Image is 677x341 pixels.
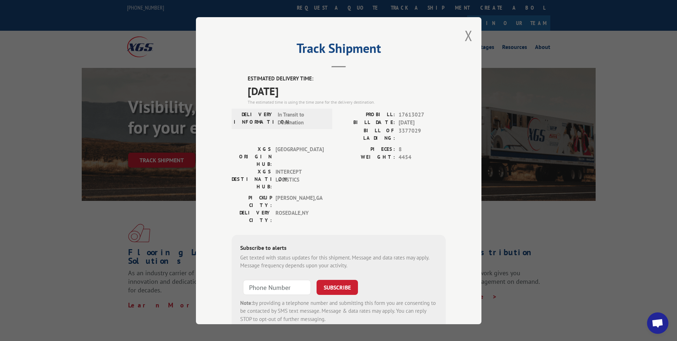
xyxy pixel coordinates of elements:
label: BILL DATE: [339,119,395,127]
strong: Note: [240,299,253,306]
div: Get texted with status updates for this shipment. Message and data rates may apply. Message frequ... [240,253,437,270]
span: [PERSON_NAME] , GA [276,194,324,209]
input: Phone Number [243,280,311,295]
label: DELIVERY INFORMATION: [234,110,274,127]
label: XGS ORIGIN HUB: [232,145,272,168]
h2: Track Shipment [232,43,446,57]
div: Subscribe to alerts [240,243,437,253]
span: 8 [399,145,446,153]
span: In Transit to Destination [278,110,326,127]
span: ROSEDALE , NY [276,209,324,224]
label: ESTIMATED DELIVERY TIME: [248,75,446,83]
div: Open chat [647,312,668,334]
label: DELIVERY CITY: [232,209,272,224]
div: The estimated time is using the time zone for the delivery destination. [248,99,446,105]
div: by providing a telephone number and submitting this form you are consenting to be contacted by SM... [240,299,437,323]
span: 4454 [399,153,446,162]
label: WEIGHT: [339,153,395,162]
button: SUBSCRIBE [317,280,358,295]
label: PICKUP CITY: [232,194,272,209]
span: [DATE] [399,119,446,127]
span: [DATE] [248,83,446,99]
button: Close modal [465,26,473,45]
label: PIECES: [339,145,395,153]
label: PROBILL: [339,110,395,119]
label: XGS DESTINATION HUB: [232,168,272,190]
span: INTERCEPT LOGISTICS [276,168,324,190]
span: 3377029 [399,127,446,142]
label: BILL OF LADING: [339,127,395,142]
span: [GEOGRAPHIC_DATA] [276,145,324,168]
span: 17613027 [399,110,446,119]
